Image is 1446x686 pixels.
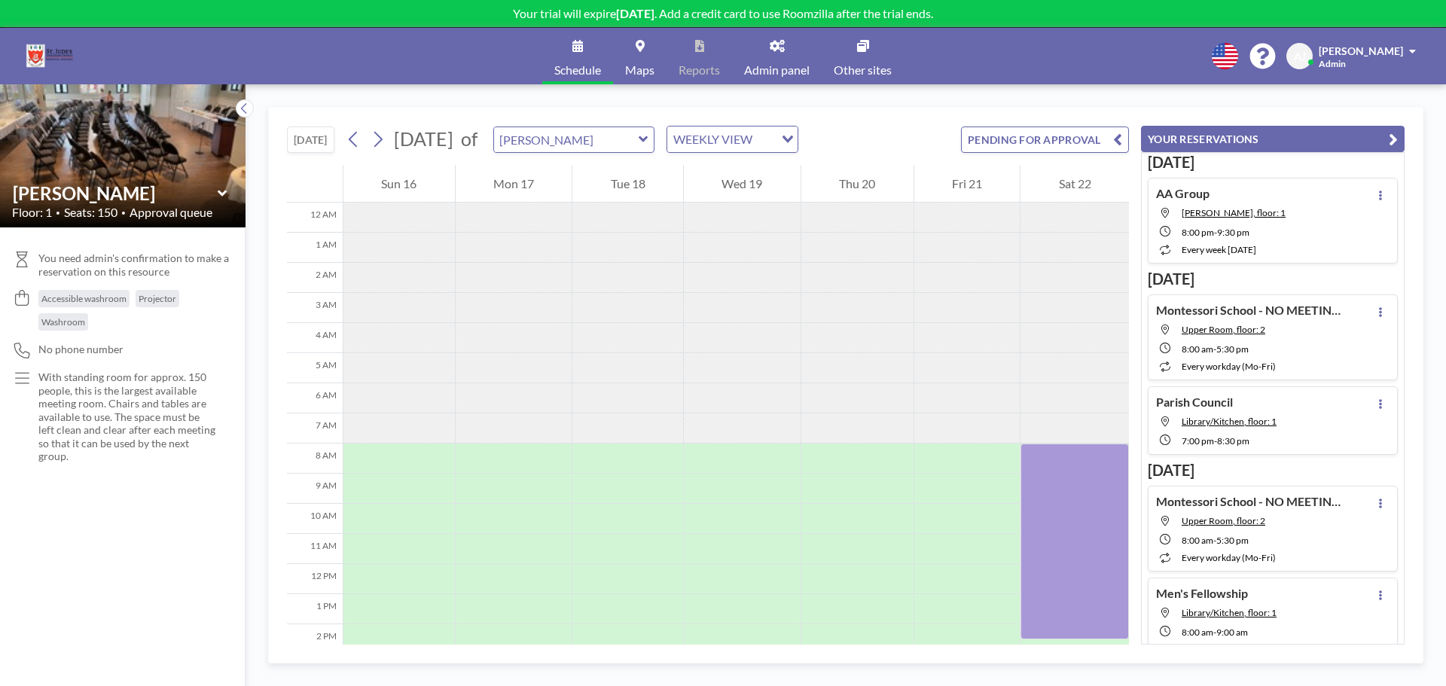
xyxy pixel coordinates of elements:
span: WEEKLY VIEW [670,130,755,149]
h3: [DATE] [1148,153,1398,172]
div: 9 AM [287,474,343,504]
button: YOUR RESERVATIONS [1141,126,1405,152]
span: 9:00 AM [1216,627,1248,638]
span: - [1213,627,1216,638]
span: every week [DATE] [1182,244,1256,255]
a: Maps [613,28,667,84]
h4: Montessori School - NO MEETINGS UPSTAIRS [1156,494,1344,509]
div: Mon 17 [456,165,572,203]
span: Admin [1319,58,1346,69]
span: Upper Room, floor: 2 [1182,324,1265,335]
a: Schedule [542,28,613,84]
span: 8:30 PM [1217,435,1249,447]
span: Washroom [41,316,85,328]
span: Maps [625,64,654,76]
div: 8 AM [287,444,343,474]
div: Tue 18 [572,165,683,203]
span: [PERSON_NAME] [1319,44,1403,57]
h4: AA Group [1156,186,1210,201]
h4: Montessori School - NO MEETINGS UPSTAIRS [1156,303,1344,318]
span: Library/Kitchen, floor: 1 [1182,416,1277,427]
div: 2 AM [287,263,343,293]
span: • [121,208,126,218]
input: Search for option [757,130,773,149]
span: Victoria Hall, floor: 1 [1182,207,1286,218]
div: Thu 20 [801,165,914,203]
div: 12 AM [287,203,343,233]
div: Sun 16 [343,165,455,203]
a: Admin panel [732,28,822,84]
span: Admin panel [744,64,810,76]
h4: Men's Fellowship [1156,586,1248,601]
div: 2 PM [287,624,343,654]
div: Sat 22 [1020,165,1129,203]
span: You need admin's confirmation to make a reservation on this resource [38,252,233,278]
a: Reports [667,28,732,84]
span: - [1214,227,1217,238]
img: organization-logo [24,41,78,72]
div: 4 AM [287,323,343,353]
span: Schedule [554,64,601,76]
p: With standing room for approx. 150 people, this is the largest available meeting room. Chairs and... [38,370,215,463]
span: AJ [1294,50,1306,63]
span: - [1214,435,1217,447]
h3: [DATE] [1148,461,1398,480]
span: [DATE] [394,127,453,150]
h3: [DATE] [1148,270,1398,288]
div: 10 AM [287,504,343,534]
span: every workday (Mo-Fri) [1182,552,1276,563]
div: 12 PM [287,564,343,594]
div: Search for option [667,127,798,152]
div: 5 AM [287,353,343,383]
span: Seats: 150 [64,205,117,220]
span: - [1213,343,1216,355]
a: Other sites [822,28,904,84]
span: 7:00 PM [1182,435,1214,447]
span: 5:30 PM [1216,535,1249,546]
div: 1 AM [287,233,343,263]
span: No phone number [38,343,124,356]
h4: Parish Council [1156,395,1233,410]
div: Fri 21 [914,165,1020,203]
div: 3 AM [287,293,343,323]
span: Approval queue [130,205,212,220]
span: every workday (Mo-Fri) [1182,361,1276,372]
span: - [1213,535,1216,546]
div: 1 PM [287,594,343,624]
button: PENDING FOR APPROVAL [961,127,1129,153]
span: Library/Kitchen, floor: 1 [1182,607,1277,618]
span: 9:30 PM [1217,227,1249,238]
input: Victoria Hall [13,182,218,204]
span: • [56,208,60,218]
span: Other sites [834,64,892,76]
div: 11 AM [287,534,343,564]
span: Accessible washroom [41,293,127,304]
span: Upper Room, floor: 2 [1182,515,1265,526]
span: 8:00 PM [1182,227,1214,238]
button: [DATE] [287,127,334,153]
div: 7 AM [287,413,343,444]
b: [DATE] [616,6,654,20]
div: 6 AM [287,383,343,413]
span: 5:30 PM [1216,343,1249,355]
span: 8:00 AM [1182,627,1213,638]
span: Floor: 1 [12,205,52,220]
span: 8:00 AM [1182,535,1213,546]
span: 8:00 AM [1182,343,1213,355]
span: of [461,127,477,151]
span: Projector [139,293,176,304]
input: Victoria Hall [494,127,639,152]
div: Wed 19 [684,165,801,203]
span: Reports [679,64,720,76]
